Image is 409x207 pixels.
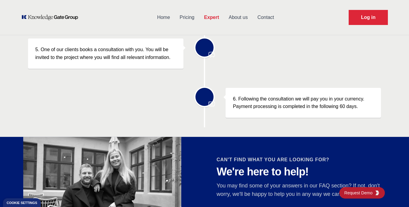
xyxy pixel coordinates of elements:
[224,10,252,25] a: About us
[35,46,176,61] p: 5. One of our clients books a consultation with you. You will be invited to the project where you...
[199,10,224,25] a: Expert
[379,178,409,207] iframe: Chat Widget
[344,190,375,196] span: Request Demo
[7,201,37,205] div: Cookie settings
[175,10,199,25] a: Pricing
[217,166,388,178] p: We're here to help!
[252,10,279,25] a: Contact
[152,10,175,25] a: Home
[233,95,374,110] p: 6. Following the consultation we will pay you in your currency. Payment processing is completed i...
[375,190,380,195] img: KGG
[21,14,82,20] a: KOL Knowledge Platform: Talk to Key External Experts (KEE)
[217,156,388,163] h2: CAN'T FIND WHAT YOU ARE LOOKING FOR?
[349,10,388,25] a: Request Demo
[339,187,385,199] a: Request DemoKGG
[217,181,388,198] p: You may find some of your answers in our FAQ section? If not, don't worry, we'll be happy to help...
